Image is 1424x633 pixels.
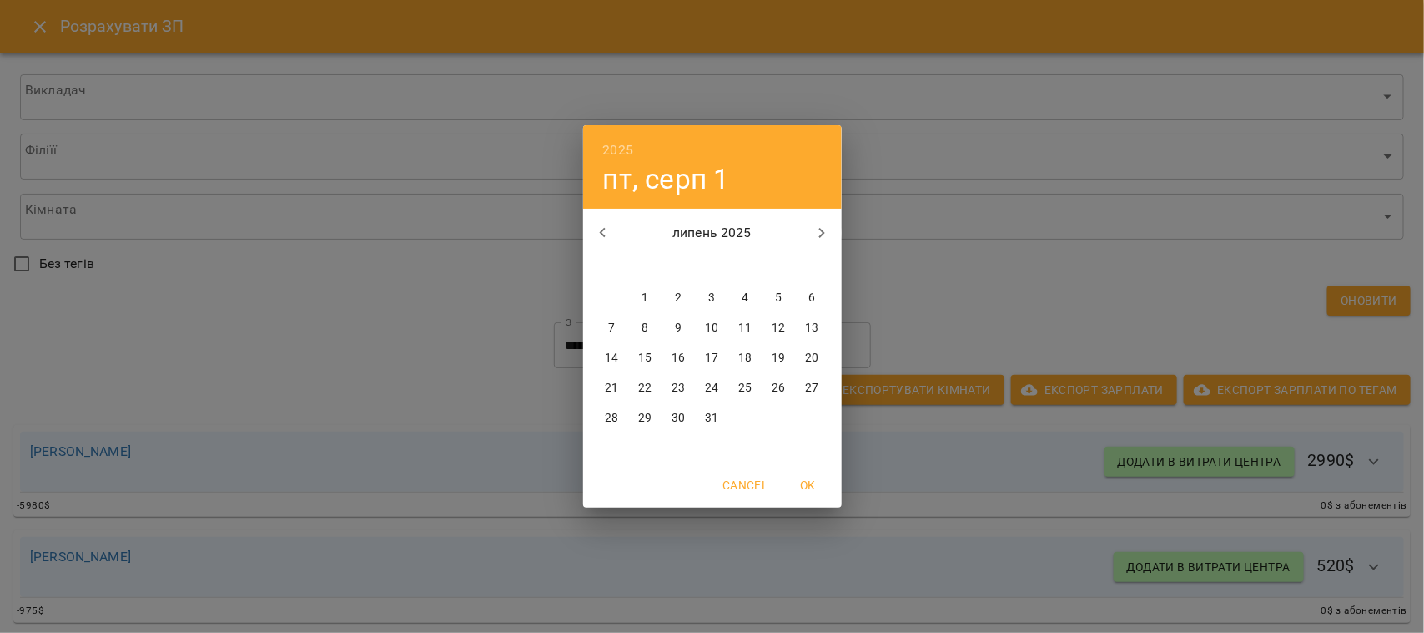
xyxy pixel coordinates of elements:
button: 29 [631,403,661,433]
p: 20 [805,350,818,367]
span: вт [631,258,661,275]
span: пн [597,258,627,275]
span: пт [731,258,761,275]
span: чт [697,258,727,275]
button: 16 [664,343,694,373]
button: 25 [731,373,761,403]
button: 15 [631,343,661,373]
p: 15 [638,350,652,367]
span: Cancel [722,475,767,495]
button: 20 [798,343,828,373]
button: 13 [798,313,828,343]
p: 9 [675,320,682,337]
p: липень 2025 [622,223,802,243]
button: OK [782,470,835,500]
button: 6 [798,283,828,313]
button: 4 [731,283,761,313]
span: сб [764,258,794,275]
button: 28 [597,403,627,433]
button: 2 [664,283,694,313]
p: 26 [772,380,785,397]
p: 21 [605,380,618,397]
p: 12 [772,320,785,337]
button: 24 [697,373,727,403]
button: Cancel [716,470,774,500]
button: 19 [764,343,794,373]
p: 8 [642,320,648,337]
button: 11 [731,313,761,343]
button: 21 [597,373,627,403]
p: 25 [738,380,752,397]
p: 7 [608,320,615,337]
button: 5 [764,283,794,313]
button: 22 [631,373,661,403]
p: 30 [672,410,685,427]
p: 4 [742,290,748,306]
p: 1 [642,290,648,306]
button: пт, серп 1 [603,162,730,196]
p: 22 [638,380,652,397]
button: 26 [764,373,794,403]
p: 27 [805,380,818,397]
p: 24 [705,380,718,397]
span: OK [788,475,828,495]
p: 2 [675,290,682,306]
button: 23 [664,373,694,403]
button: 8 [631,313,661,343]
p: 5 [775,290,782,306]
button: 30 [664,403,694,433]
span: нд [798,258,828,275]
button: 12 [764,313,794,343]
p: 28 [605,410,618,427]
button: 17 [697,343,727,373]
button: 7 [597,313,627,343]
p: 14 [605,350,618,367]
p: 10 [705,320,718,337]
button: 31 [697,403,727,433]
button: 3 [697,283,727,313]
p: 29 [638,410,652,427]
p: 19 [772,350,785,367]
button: 9 [664,313,694,343]
p: 3 [708,290,715,306]
p: 31 [705,410,718,427]
p: 6 [808,290,815,306]
p: 23 [672,380,685,397]
span: ср [664,258,694,275]
p: 11 [738,320,752,337]
button: 27 [798,373,828,403]
button: 14 [597,343,627,373]
p: 13 [805,320,818,337]
p: 18 [738,350,752,367]
button: 18 [731,343,761,373]
p: 17 [705,350,718,367]
button: 1 [631,283,661,313]
button: 10 [697,313,727,343]
p: 16 [672,350,685,367]
button: 2025 [603,139,634,162]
